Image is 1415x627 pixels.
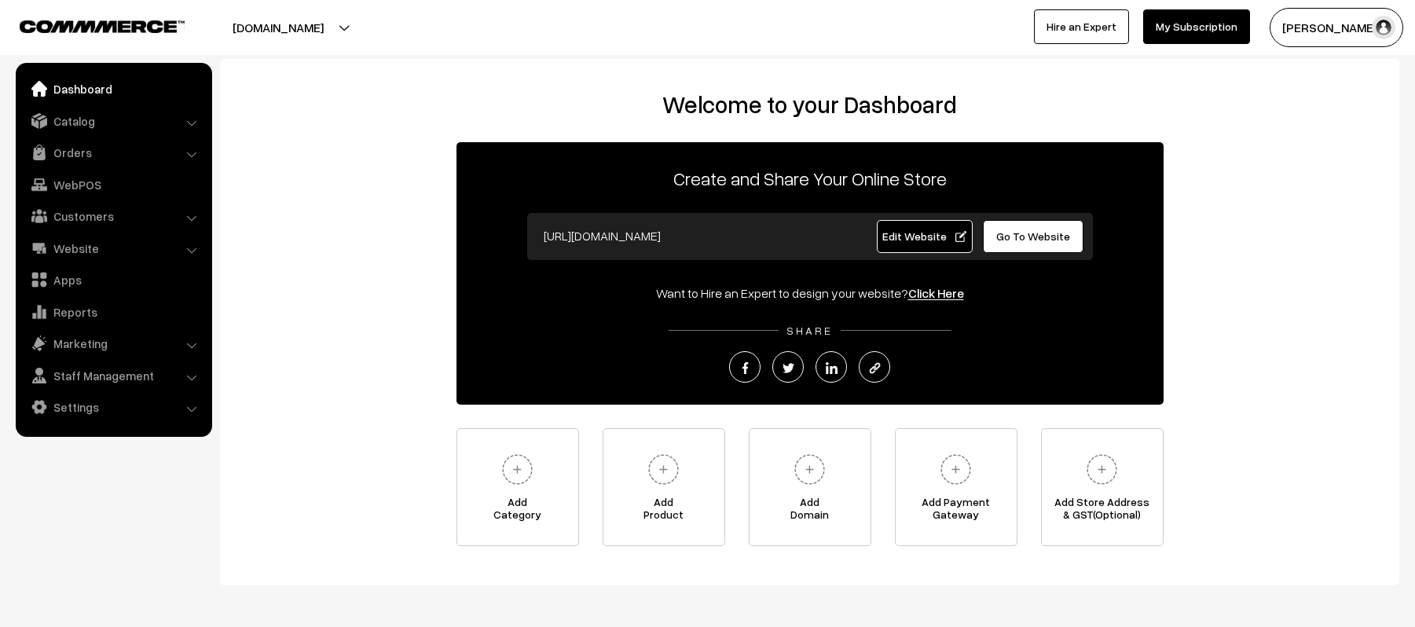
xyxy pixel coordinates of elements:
span: SHARE [779,324,841,337]
img: COMMMERCE [20,20,185,32]
a: Catalog [20,107,207,135]
a: Add Store Address& GST(Optional) [1041,428,1164,546]
a: Apps [20,266,207,294]
a: Click Here [908,285,964,301]
a: Marketing [20,329,207,357]
a: WebPOS [20,170,207,199]
img: plus.svg [642,448,685,491]
span: Add Payment Gateway [896,496,1017,527]
span: Add Store Address & GST(Optional) [1042,496,1163,527]
img: user [1372,16,1395,39]
span: Edit Website [882,229,966,243]
a: Hire an Expert [1034,9,1129,44]
a: Reports [20,298,207,326]
a: AddProduct [603,428,725,546]
img: plus.svg [788,448,831,491]
a: Edit Website [877,220,973,253]
a: Add PaymentGateway [895,428,1017,546]
a: AddDomain [749,428,871,546]
h2: Welcome to your Dashboard [236,90,1384,119]
p: Create and Share Your Online Store [456,164,1164,192]
a: Settings [20,393,207,421]
a: Dashboard [20,75,207,103]
a: AddCategory [456,428,579,546]
a: Staff Management [20,361,207,390]
img: plus.svg [496,448,539,491]
div: Want to Hire an Expert to design your website? [456,284,1164,302]
a: Customers [20,202,207,230]
a: COMMMERCE [20,16,157,35]
a: Website [20,234,207,262]
img: plus.svg [1080,448,1124,491]
button: [DOMAIN_NAME] [178,8,379,47]
button: [PERSON_NAME] [1270,8,1403,47]
a: Go To Website [983,220,1084,253]
img: plus.svg [934,448,977,491]
a: My Subscription [1143,9,1250,44]
span: Go To Website [996,229,1070,243]
a: Orders [20,138,207,167]
span: Add Category [457,496,578,527]
span: Add Product [603,496,724,527]
span: Add Domain [750,496,871,527]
